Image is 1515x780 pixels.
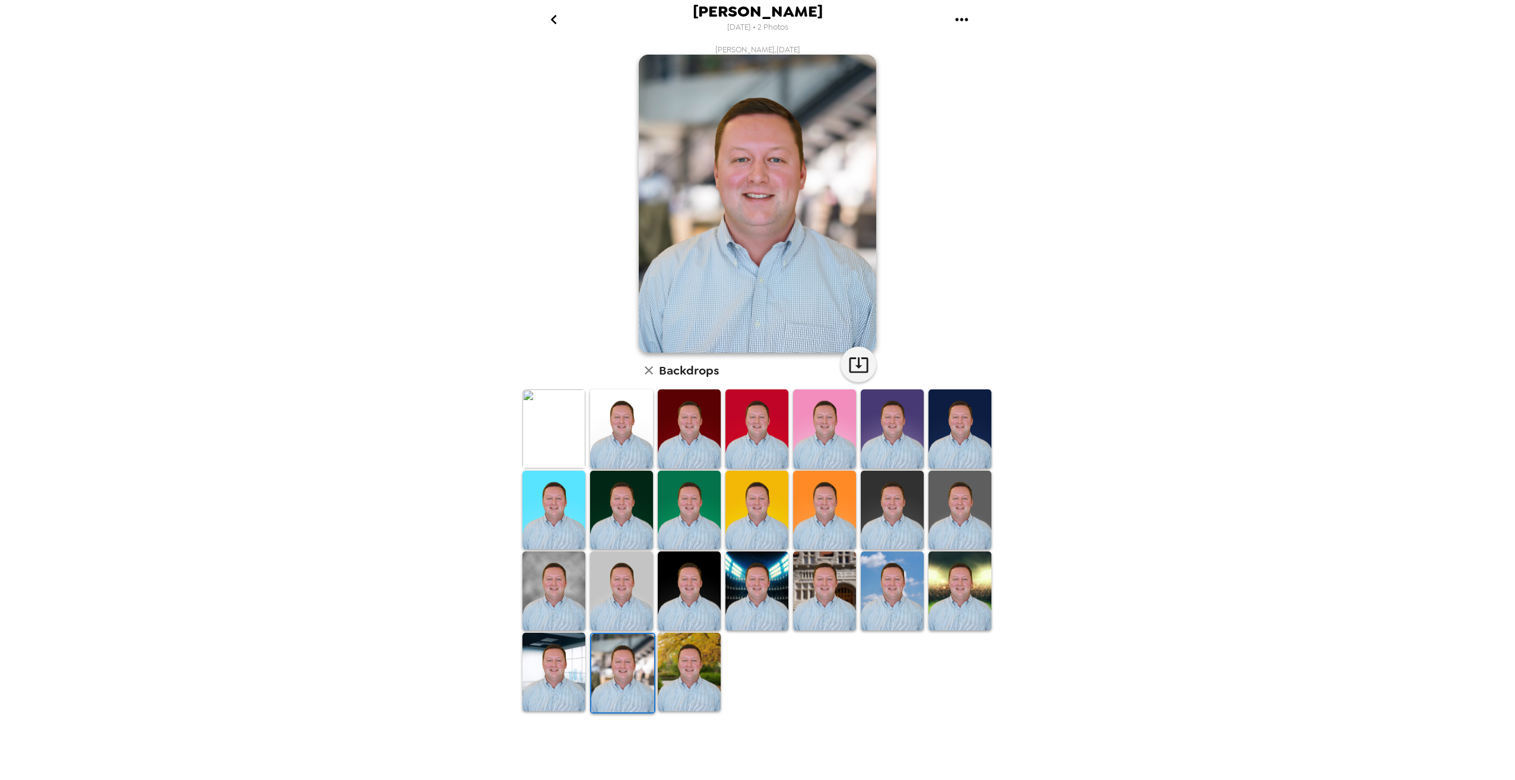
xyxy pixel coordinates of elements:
img: user [639,55,876,353]
span: [PERSON_NAME] [693,4,823,20]
span: [DATE] • 2 Photos [727,20,788,36]
span: [PERSON_NAME] , [DATE] [715,45,800,55]
img: Original [522,389,585,468]
h6: Backdrops [659,361,719,380]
